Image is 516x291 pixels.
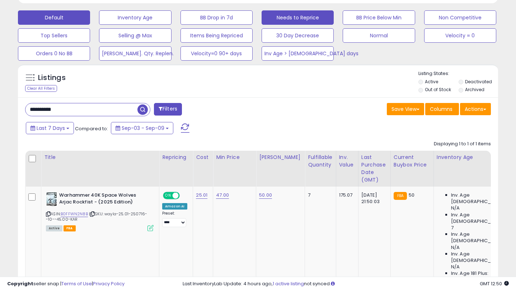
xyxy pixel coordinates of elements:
div: Amazon AI [162,203,187,210]
a: 47.00 [216,192,229,199]
button: [PERSON_NAME]. Qty. Replen. [99,46,171,61]
a: Terms of Use [61,280,92,287]
button: Last 7 Days [26,122,74,134]
span: 2025-09-17 12:50 GMT [480,280,509,287]
button: Columns [425,103,459,115]
div: Displaying 1 to 1 of 1 items [434,141,491,147]
span: All listings currently available for purchase on Amazon [46,225,62,231]
div: Last InventoryLab Update: 4 hours ago, not synced. [183,281,509,287]
a: 1 active listing [273,280,304,287]
div: Clear All Filters [25,85,57,92]
span: N/A [451,205,460,211]
span: Last 7 Days [37,125,65,132]
button: Sep-03 - Sep-09 [111,122,173,134]
span: Columns [430,105,452,113]
button: Top Sellers [18,28,90,43]
button: Items Being Repriced [180,28,253,43]
button: Filters [154,103,182,116]
p: Listing States: [418,70,498,77]
div: ASIN: [46,192,154,230]
b: Warhammer 40K Space Wolves Arjac Rockfist - (2025 Edition) [59,192,146,207]
button: Normal [343,28,415,43]
label: Deactivated [465,79,492,85]
button: BB Price Below Min [343,10,415,25]
div: Cost [196,154,210,161]
button: Velocity=0 90+ days [180,46,253,61]
small: FBA [394,192,407,200]
span: 7 [451,225,454,231]
span: Compared to: [75,125,108,132]
button: Velocity = 0 [424,28,496,43]
span: N/A [451,244,460,251]
span: Inv. Age 181 Plus: [451,270,489,277]
div: Current Buybox Price [394,154,431,169]
div: [PERSON_NAME] [259,154,302,161]
div: 7 [308,192,330,198]
span: FBA [64,225,76,231]
span: ON [164,193,173,199]
label: Active [425,79,438,85]
div: Title [44,154,156,161]
button: Inv Age > [DEMOGRAPHIC_DATA] days [262,46,334,61]
button: Save View [387,103,424,115]
span: N/A [451,264,460,270]
label: Archived [465,86,484,93]
div: Fulfillable Quantity [308,154,333,169]
div: Last Purchase Date (GMT) [361,154,388,184]
button: Orders 0 No BB [18,46,90,61]
button: Default [18,10,90,25]
strong: Copyright [7,280,33,287]
a: 25.01 [196,192,207,199]
label: Out of Stock [425,86,451,93]
span: | SKU: wayla-25.01-250716--10--45.00-KAR [46,211,147,222]
h5: Listings [38,73,66,83]
span: OFF [179,193,190,199]
div: 175.07 [339,192,353,198]
span: 50 [409,192,414,198]
a: Privacy Policy [93,280,125,287]
div: Min Price [216,154,253,161]
a: B0FFWN2N8B [61,211,88,217]
img: 51g4e+w4-XL._SL40_.jpg [46,192,57,206]
div: Inv. value [339,154,355,169]
button: Non Competitive [424,10,496,25]
button: Actions [460,103,491,115]
button: Selling @ Max [99,28,171,43]
div: Repricing [162,154,190,161]
button: 30 Day Decrease [262,28,334,43]
div: [DATE] 21:50:03 [361,192,385,205]
button: Inventory Age [99,10,171,25]
span: Sep-03 - Sep-09 [122,125,164,132]
a: 50.00 [259,192,272,199]
button: Needs to Reprice [262,10,334,25]
div: Preset: [162,211,187,227]
div: seller snap | | [7,281,125,287]
button: BB Drop in 7d [180,10,253,25]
